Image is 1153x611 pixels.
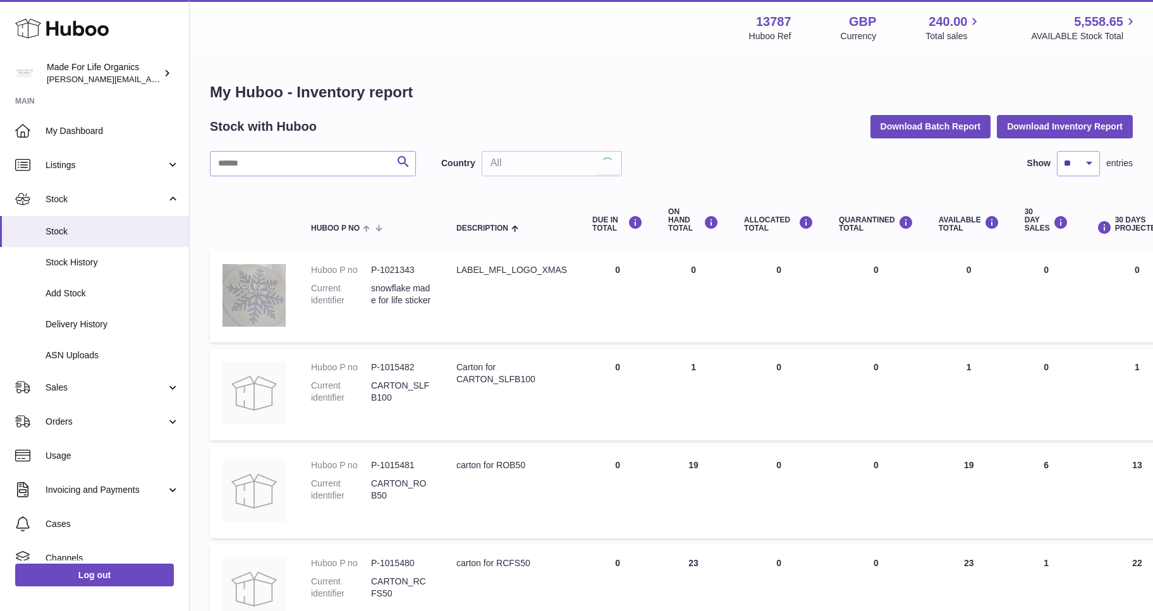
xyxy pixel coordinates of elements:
span: Cases [46,518,180,530]
h2: Stock with Huboo [210,118,317,135]
div: DUE IN TOTAL [592,215,643,233]
dd: P-1021343 [371,264,431,276]
span: Huboo P no [311,224,360,233]
td: 0 [580,349,656,440]
span: 0 [874,558,879,568]
span: Stock [46,226,180,238]
span: Orders [46,416,166,428]
dd: P-1015481 [371,459,431,471]
span: Total sales [925,30,982,42]
strong: GBP [849,13,876,30]
div: Made For Life Organics [47,61,161,85]
td: 19 [656,447,731,538]
img: product image [223,459,286,523]
span: AVAILABLE Stock Total [1031,30,1138,42]
span: My Dashboard [46,125,180,137]
dt: Current identifier [311,380,371,404]
span: [PERSON_NAME][EMAIL_ADDRESS][PERSON_NAME][DOMAIN_NAME] [47,74,321,84]
td: 1 [656,349,731,440]
span: 5,558.65 [1074,13,1123,30]
dt: Huboo P no [311,264,371,276]
td: 0 [580,447,656,538]
dd: snowflake made for life sticker [371,282,431,306]
div: AVAILABLE Total [939,215,999,233]
span: ASN Uploads [46,349,180,361]
span: Usage [46,450,180,462]
img: product image [223,361,286,425]
button: Download Inventory Report [997,115,1133,138]
td: 0 [926,251,1012,342]
span: Stock History [46,257,180,269]
td: 6 [1012,447,1081,538]
dd: P-1015482 [371,361,431,373]
div: Huboo Ref [749,30,791,42]
label: Country [441,157,475,169]
td: 0 [1012,349,1081,440]
dt: Huboo P no [311,459,371,471]
dd: P-1015480 [371,557,431,569]
span: 0 [874,460,879,470]
dt: Current identifier [311,282,371,306]
a: Log out [15,564,174,586]
span: Add Stock [46,287,180,299]
img: geoff.winwood@madeforlifeorganics.com [15,64,34,83]
dt: Huboo P no [311,361,371,373]
td: 19 [926,447,1012,538]
div: ON HAND Total [668,208,719,233]
td: 0 [656,251,731,342]
td: 0 [1012,251,1081,342]
dd: CARTON_SLFB100 [371,380,431,404]
td: 0 [731,251,826,342]
div: carton for ROB50 [456,459,567,471]
span: Channels [46,552,180,564]
a: 240.00 Total sales [925,13,982,42]
div: 30 DAY SALES [1025,208,1068,233]
span: Description [456,224,508,233]
div: carton for RCFS50 [456,557,567,569]
span: entries [1106,157,1133,169]
span: 0 [874,265,879,275]
div: Currency [841,30,877,42]
dd: CARTON_ROB50 [371,478,431,502]
dt: Huboo P no [311,557,371,569]
td: 1 [926,349,1012,440]
a: 5,558.65 AVAILABLE Stock Total [1031,13,1138,42]
dt: Current identifier [311,576,371,600]
td: 0 [731,349,826,440]
h1: My Huboo - Inventory report [210,82,1133,102]
span: Stock [46,193,166,205]
div: ALLOCATED Total [744,215,814,233]
span: 240.00 [929,13,967,30]
div: Carton for CARTON_SLFB100 [456,361,567,385]
span: Delivery History [46,318,180,330]
span: 0 [874,362,879,372]
button: Download Batch Report [870,115,991,138]
td: 0 [580,251,656,342]
td: 0 [731,447,826,538]
dd: CARTON_RCFS50 [371,576,431,600]
label: Show [1027,157,1051,169]
div: QUARANTINED Total [839,215,913,233]
span: Invoicing and Payments [46,484,166,496]
span: Sales [46,382,166,394]
dt: Current identifier [311,478,371,502]
div: LABEL_MFL_LOGO_XMAS [456,264,567,276]
strong: 13787 [756,13,791,30]
img: product image [223,264,286,327]
span: Listings [46,159,166,171]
